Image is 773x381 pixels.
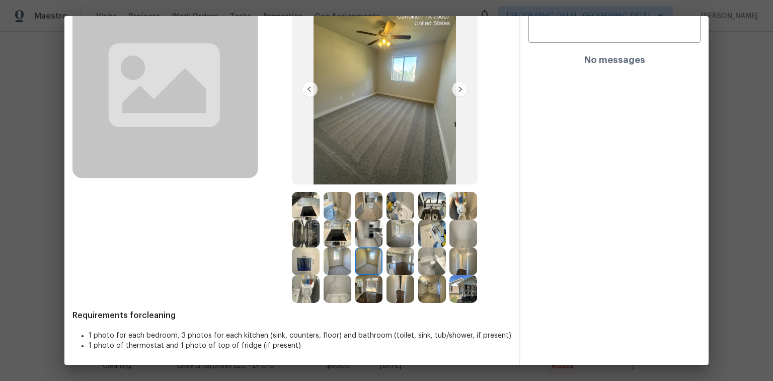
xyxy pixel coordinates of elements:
img: right-chevron-button-url [452,81,468,97]
h4: No messages [584,55,645,65]
li: 1 photo for each bedroom, 3 photos for each kitchen (sink, counters, floor) and bathroom (toilet,... [89,331,511,341]
span: Requirements for cleaning [72,310,511,321]
li: 1 photo of thermostat and 1 photo of top of fridge (if present) [89,341,511,351]
img: left-chevron-button-url [301,81,318,97]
